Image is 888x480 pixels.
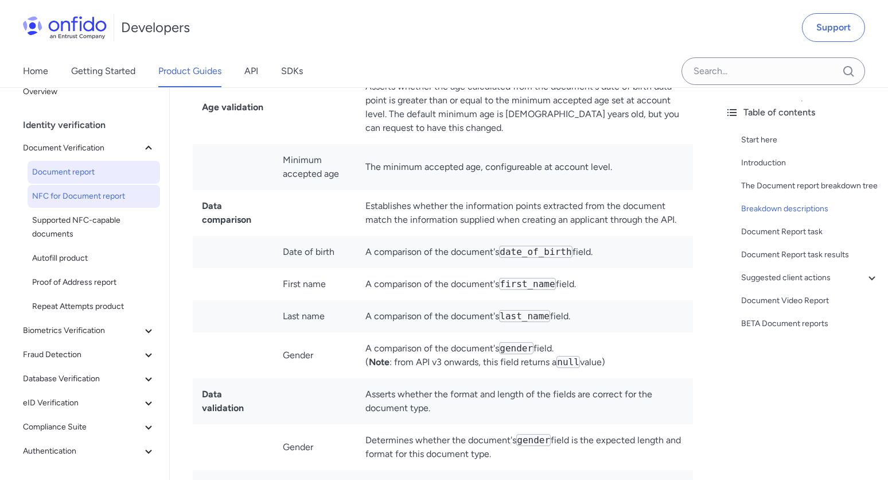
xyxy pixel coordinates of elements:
[23,372,142,386] span: Database Verification
[499,342,533,354] code: gender
[202,389,244,413] strong: Data validation
[23,324,142,338] span: Biometrics Verification
[28,185,160,208] a: NFC for Document report
[741,248,879,262] a: Document Report task results
[741,317,879,331] a: BETA Document reports
[32,251,155,265] span: Autofill product
[274,268,357,300] td: First name
[18,392,160,415] button: eID Verification
[274,300,357,332] td: Last name
[18,343,160,366] button: Fraud Detection
[18,319,160,342] button: Biometrics Verification
[23,444,142,458] span: Authentication
[121,18,190,37] h1: Developers
[32,214,155,241] span: Supported NFC-capable documents
[741,294,879,308] a: Document Video Report
[725,106,879,119] div: Table of contents
[274,332,357,378] td: Gender
[158,55,221,87] a: Product Guides
[556,356,580,368] code: null
[28,295,160,318] a: Repeat Attempts product
[741,156,879,170] a: Introduction
[23,114,165,137] div: Identity verification
[23,55,48,87] a: Home
[18,440,160,463] button: Authentication
[23,420,142,434] span: Compliance Suite
[356,268,693,300] td: A comparison of the document's field.
[499,310,550,322] code: last_name
[274,144,357,190] td: Minimum accepted age
[32,300,155,313] span: Repeat Attempts product
[274,236,357,268] td: Date of birth
[244,55,258,87] a: API
[28,271,160,294] a: Proof of Address report
[32,189,155,203] span: NFC for Document report
[28,209,160,246] a: Supported NFC-capable documents
[18,80,160,103] a: Overview
[202,102,263,113] strong: Age validation
[356,424,693,470] td: Determines whether the document's field is the expected length and format for this document type.
[28,247,160,270] a: Autofill product
[23,141,142,155] span: Document Verification
[32,165,155,179] span: Document report
[18,137,160,160] button: Document Verification
[356,70,693,144] td: Asserts whether the age calculated from the document's date of birth data point is greater than o...
[71,55,135,87] a: Getting Started
[499,246,572,258] code: date_of_birth
[202,200,251,225] strong: Data comparison
[741,133,879,147] a: Start here
[356,378,693,424] td: Asserts whether the format and length of the fields are correct for the document type.
[274,424,357,470] td: Gender
[28,161,160,184] a: Document report
[802,13,865,42] a: Support
[356,332,693,378] td: A comparison of the document's field. ( : from API v3 onwards, this field returns a value)
[356,236,693,268] td: A comparison of the document's field.
[741,271,879,285] a: Suggested client actions
[356,190,693,236] td: Establishes whether the information points extracted from the document match the information supp...
[23,16,107,39] img: Onfido Logo
[741,179,879,193] a: The Document report breakdown tree
[356,144,693,190] td: The minimum accepted age, configureable at account level.
[356,300,693,332] td: A comparison of the document's field.
[18,367,160,390] button: Database Verification
[741,225,879,239] a: Document Report task
[681,57,865,85] input: Onfido search input field
[516,434,551,446] code: gender
[499,278,555,290] code: first_name
[281,55,303,87] a: SDKs
[741,202,879,216] a: Breakdown descriptions
[18,416,160,439] button: Compliance Suite
[23,85,155,99] span: Overview
[369,357,390,367] strong: Note
[23,348,142,362] span: Fraud Detection
[23,396,142,410] span: eID Verification
[32,276,155,289] span: Proof of Address report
